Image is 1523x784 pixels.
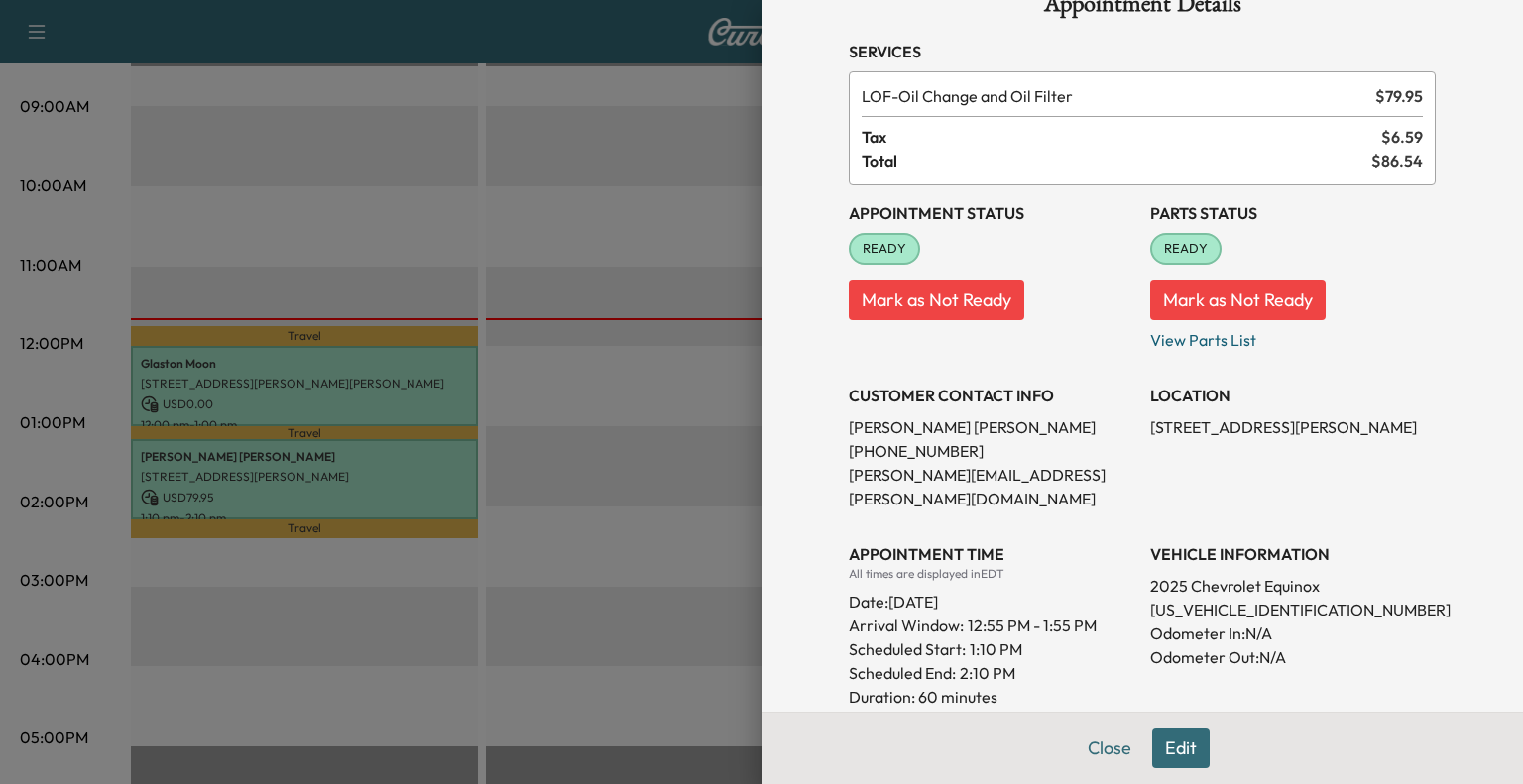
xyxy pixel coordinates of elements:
p: Scheduled Start: [849,637,966,661]
p: [PERSON_NAME][EMAIL_ADDRESS][PERSON_NAME][DOMAIN_NAME] [849,463,1134,510]
button: Edit [1152,728,1210,768]
p: Scheduled End: [849,661,956,685]
button: Mark as Not Ready [1150,280,1326,320]
p: Odometer Out: N/A [1150,645,1436,669]
span: READY [1152,239,1220,259]
p: [STREET_ADDRESS][PERSON_NAME] [1150,415,1436,439]
h3: Appointment Status [849,201,1134,225]
button: Close [1075,728,1144,768]
h3: Parts Status [1150,201,1436,225]
h3: APPOINTMENT TIME [849,542,1134,566]
h3: Services [849,40,1436,63]
h3: CUSTOMER CONTACT INFO [849,384,1134,407]
p: [PHONE_NUMBER] [849,439,1134,463]
p: Odometer In: N/A [1150,621,1436,645]
p: [US_VEHICLE_IDENTIFICATION_NUMBER] [1150,598,1436,621]
p: [PERSON_NAME] [PERSON_NAME] [849,415,1134,439]
p: 1:10 PM [970,637,1022,661]
h3: VEHICLE INFORMATION [1150,542,1436,566]
div: Date: [DATE] [849,582,1134,614]
div: All times are displayed in EDT [849,566,1134,582]
p: Duration: 60 minutes [849,685,1134,709]
span: $ 86.54 [1371,149,1423,172]
span: $ 6.59 [1381,125,1423,149]
h3: LOCATION [1150,384,1436,407]
button: Mark as Not Ready [849,280,1024,320]
p: 2025 Chevrolet Equinox [1150,574,1436,598]
span: Tax [862,125,1381,149]
span: Total [862,149,1371,172]
p: View Parts List [1150,320,1436,352]
span: Oil Change and Oil Filter [862,84,1367,108]
p: 2:10 PM [960,661,1015,685]
p: Arrival Window: [849,614,1134,637]
span: $ 79.95 [1375,84,1423,108]
span: 12:55 PM - 1:55 PM [968,614,1097,637]
span: READY [851,239,918,259]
